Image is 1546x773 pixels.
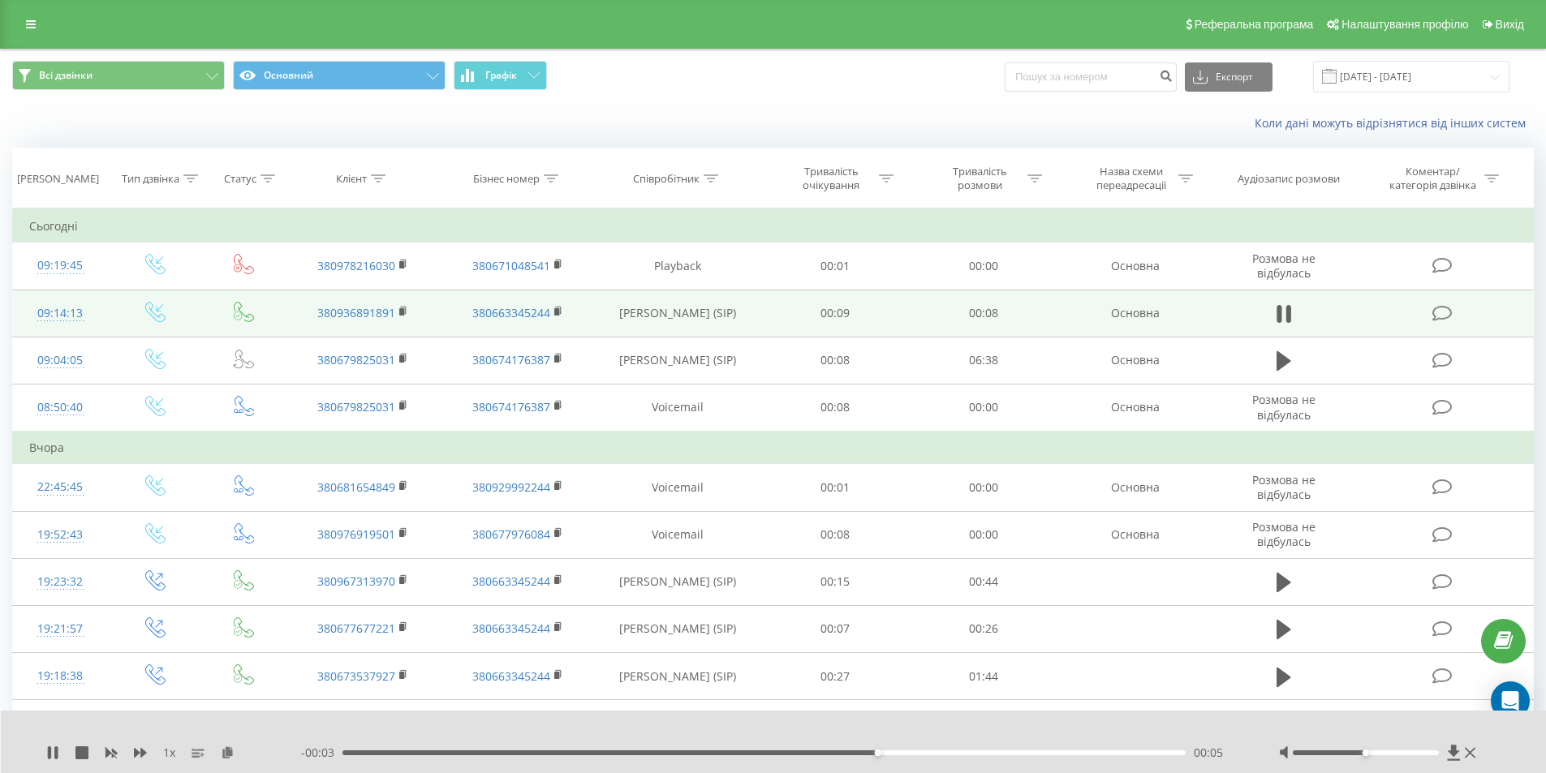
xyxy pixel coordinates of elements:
[472,305,550,320] a: 380663345244
[336,172,367,186] div: Клієнт
[761,653,910,700] td: 00:27
[472,352,550,367] a: 380674176387
[29,471,92,503] div: 22:45:45
[472,526,550,542] a: 380677976084
[910,243,1058,290] td: 00:00
[1194,745,1223,761] span: 00:05
[317,668,395,684] a: 380673537927
[910,384,1058,432] td: 00:00
[595,558,761,605] td: [PERSON_NAME] (SIP)
[910,653,1058,700] td: 01:44
[301,745,342,761] span: - 00:03
[485,70,517,81] span: Графік
[454,61,547,90] button: Графік
[163,745,175,761] span: 1 x
[910,558,1058,605] td: 00:44
[1057,384,1212,432] td: Основна
[1363,749,1369,756] div: Accessibility label
[29,250,92,281] div: 09:19:45
[910,464,1058,511] td: 00:00
[29,345,92,376] div: 09:04:05
[1496,18,1524,31] span: Вихід
[761,384,910,432] td: 00:08
[595,464,761,511] td: Voicemail
[472,258,550,273] a: 380671048541
[595,243,761,290] td: Playback
[1057,243,1212,290] td: Основна
[910,337,1058,384] td: 06:38
[317,526,395,542] a: 380976919501
[1491,681,1530,720] div: Open Intercom Messenger
[1238,172,1340,186] div: Аудіозапис розмови
[761,700,910,747] td: 00:15
[1252,392,1316,422] span: Розмова не відбулась
[472,479,550,495] a: 380929992244
[1057,290,1212,337] td: Основна
[761,290,910,337] td: 00:09
[317,352,395,367] a: 380679825031
[317,479,395,495] a: 380681654849
[761,243,910,290] td: 00:01
[29,613,92,645] div: 19:21:57
[761,511,910,558] td: 00:08
[595,384,761,432] td: Voicemail
[1195,18,1314,31] span: Реферальна програма
[29,707,92,739] div: 19:17:29
[29,566,92,598] div: 19:23:32
[1252,472,1316,502] span: Розмова не відбулась
[1385,165,1480,192] div: Коментар/категорія дзвінка
[595,511,761,558] td: Voicemail
[910,290,1058,337] td: 00:08
[1255,115,1534,131] a: Коли дані можуть відрізнятися вiд інших систем
[472,668,550,684] a: 380663345244
[472,621,550,636] a: 380663345244
[29,519,92,551] div: 19:52:43
[29,298,92,329] div: 09:14:13
[317,258,395,273] a: 380978216030
[910,605,1058,652] td: 00:26
[1341,18,1468,31] span: Налаштування профілю
[595,337,761,384] td: [PERSON_NAME] (SIP)
[1057,511,1212,558] td: Основна
[595,700,761,747] td: [PERSON_NAME] (SIP)
[233,61,446,90] button: Основний
[761,558,910,605] td: 00:15
[13,210,1534,243] td: Сьогодні
[874,749,881,756] div: Accessibility label
[788,165,875,192] div: Тривалість очікування
[595,605,761,652] td: [PERSON_NAME] (SIP)
[122,172,179,186] div: Тип дзвінка
[595,290,761,337] td: [PERSON_NAME] (SIP)
[317,399,395,414] a: 380679825031
[1252,519,1316,549] span: Розмова не відбулась
[761,464,910,511] td: 00:01
[29,660,92,692] div: 19:18:38
[761,337,910,384] td: 00:08
[910,511,1058,558] td: 00:00
[472,573,550,589] a: 380663345244
[317,621,395,636] a: 380677677221
[937,165,1023,192] div: Тривалість розмови
[12,61,225,90] button: Всі дзвінки
[39,69,93,82] span: Всі дзвінки
[472,399,550,414] a: 380674176387
[1185,62,1273,92] button: Експорт
[910,700,1058,747] td: 00:15
[1057,464,1212,511] td: Основна
[761,605,910,652] td: 00:07
[1057,337,1212,384] td: Основна
[595,653,761,700] td: [PERSON_NAME] (SIP)
[633,172,700,186] div: Співробітник
[1087,165,1174,192] div: Назва схеми переадресації
[1005,62,1177,92] input: Пошук за номером
[17,172,99,186] div: [PERSON_NAME]
[317,305,395,320] a: 380936891891
[224,172,256,186] div: Статус
[473,172,540,186] div: Бізнес номер
[1252,251,1316,281] span: Розмова не відбулась
[317,573,395,589] a: 380967313970
[29,392,92,423] div: 08:50:40
[13,432,1534,464] td: Вчора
